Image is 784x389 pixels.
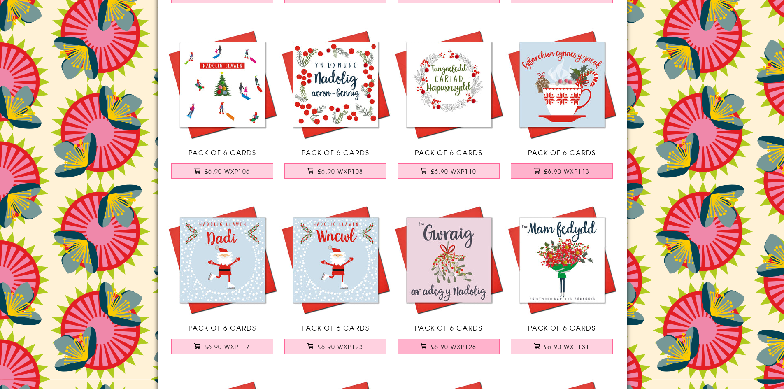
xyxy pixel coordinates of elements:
button: £6.90 WXP110 [398,163,500,179]
a: Welsh Uncle Christmas Card, Nadolig Llawen Wncwl, Santa, Pompom Embellished Pack of 6 Cards £6.90... [279,203,392,362]
img: Welsh Uncle Christmas Card, Nadolig Llawen Wncwl, Santa, Pompom Embellished [279,203,392,317]
a: Welsh Christmas Card, Nadolig Llawen, Peace, Love and Joy, Pompom Embellished Pack of 6 Cards £6.... [392,28,505,187]
span: £6.90 WXP131 [544,342,590,351]
img: Welsh Wife Christmas Card, Nadolig Llawen Gwraig, Mistletoe, Pompom Embellished [392,203,505,317]
span: £6.90 WXP123 [318,342,363,351]
span: £6.90 WXP106 [205,167,250,175]
button: £6.90 WXP128 [398,339,500,354]
button: £6.90 WXP108 [284,163,386,179]
span: Pack of 6 Cards [528,147,596,157]
a: Welsh Wife Christmas Card, Nadolig Llawen Gwraig, Mistletoe, Pompom Embellished Pack of 6 Cards £... [392,203,505,362]
span: £6.90 WXP113 [544,167,590,175]
button: £6.90 WXP106 [171,163,273,179]
img: Welsh Christmas Card, Nadolig Llawen, Christmas cappuccino, Pompom Embellished [505,28,619,141]
span: £6.90 WXP117 [205,342,250,351]
a: Welsh Daddy Christmas Card, Nadolig Llawen, Skating Santa, Pompom Embellished Pack of 6 Cards £6.... [166,203,279,362]
img: Welsh Godmother Christmas Card, Nadolig Llawen Mam Fedydd, Pompom Embellished [505,203,619,317]
button: £6.90 WXP113 [511,163,613,179]
button: £6.90 WXP123 [284,339,386,354]
span: Pack of 6 Cards [415,147,483,157]
span: Pack of 6 Cards [188,323,256,333]
img: Welsh Christmas Card, Nadolig Llawen, Berries & Pine needles, Pompom Embellished [279,28,392,141]
img: Welsh Christmas Card, Nadolig Llawen, Peace, Love and Joy, Pompom Embellished [392,28,505,141]
a: Welsh Christmas Card, Nadolig Llawen, Sledgers around a tree, Pompom Embellished Pack of 6 Cards ... [166,28,279,187]
a: Welsh Christmas Card, Nadolig Llawen, Berries & Pine needles, Pompom Embellished Pack of 6 Cards ... [279,28,392,187]
a: Welsh Godmother Christmas Card, Nadolig Llawen Mam Fedydd, Pompom Embellished Pack of 6 Cards £6.... [505,203,619,362]
span: £6.90 WXP110 [431,167,477,175]
span: Pack of 6 Cards [302,323,370,333]
span: £6.90 WXP108 [318,167,363,175]
button: £6.90 WXP131 [511,339,613,354]
span: Pack of 6 Cards [528,323,596,333]
span: Pack of 6 Cards [302,147,370,157]
span: Pack of 6 Cards [188,147,256,157]
span: Pack of 6 Cards [415,323,483,333]
button: £6.90 WXP117 [171,339,273,354]
img: Welsh Christmas Card, Nadolig Llawen, Sledgers around a tree, Pompom Embellished [166,28,279,141]
span: £6.90 WXP128 [431,342,477,351]
img: Welsh Daddy Christmas Card, Nadolig Llawen, Skating Santa, Pompom Embellished [166,203,279,317]
a: Welsh Christmas Card, Nadolig Llawen, Christmas cappuccino, Pompom Embellished Pack of 6 Cards £6... [505,28,619,187]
